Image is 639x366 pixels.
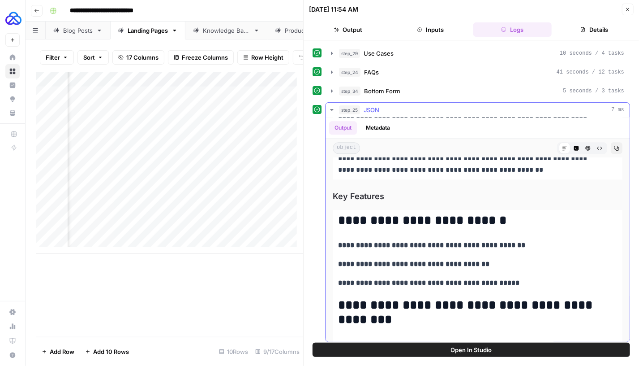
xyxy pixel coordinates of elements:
[329,121,357,135] button: Output
[333,190,622,203] span: Key Features
[5,50,20,65] a: Home
[126,53,159,62] span: 17 Columns
[110,22,185,39] a: Landing Pages
[473,22,552,37] button: Logs
[326,65,630,79] button: 41 seconds / 12 tasks
[203,26,250,35] div: Knowledge Base
[5,305,20,319] a: Settings
[40,50,74,65] button: Filter
[252,344,303,359] div: 9/17 Columns
[339,105,360,114] span: step_25
[112,50,164,65] button: 17 Columns
[391,22,469,37] button: Inputs
[364,87,400,96] span: Bottom Form
[80,344,134,359] button: Add 10 Rows
[5,78,20,92] a: Insights
[451,345,492,354] span: Open In Studio
[185,22,267,39] a: Knowledge Base
[5,7,20,30] button: Workspace: AUQ
[364,68,379,77] span: FAQs
[313,343,630,357] button: Open In Studio
[5,64,20,78] a: Browse
[168,50,234,65] button: Freeze Columns
[560,49,624,57] span: 10 seconds / 4 tasks
[309,5,358,14] div: [DATE] 11:54 AM
[326,84,630,98] button: 5 seconds / 3 tasks
[5,106,20,120] a: Your Data
[46,53,60,62] span: Filter
[63,26,93,35] div: Blog Posts
[5,92,20,106] a: Opportunities
[611,106,624,114] span: 7 ms
[339,87,360,96] span: step_34
[215,344,252,359] div: 10 Rows
[557,68,624,76] span: 41 seconds / 12 tasks
[46,22,110,39] a: Blog Posts
[5,334,20,348] a: Learning Hub
[36,344,80,359] button: Add Row
[563,87,624,95] span: 5 seconds / 3 tasks
[93,347,129,356] span: Add 10 Rows
[267,22,347,39] a: Product Testers
[309,22,387,37] button: Output
[364,105,379,114] span: JSON
[182,53,228,62] span: Freeze Columns
[555,22,634,37] button: Details
[326,103,630,117] button: 7 ms
[326,46,630,61] button: 10 seconds / 4 tasks
[251,53,283,62] span: Row Height
[285,26,330,35] div: Product Testers
[83,53,95,62] span: Sort
[326,118,630,342] div: 7 ms
[5,319,20,334] a: Usage
[5,10,21,26] img: AUQ Logo
[50,347,74,356] span: Add Row
[339,49,360,58] span: step_29
[339,68,360,77] span: step_24
[5,348,20,362] button: Help + Support
[77,50,109,65] button: Sort
[360,121,395,135] button: Metadata
[364,49,394,58] span: Use Cases
[237,50,289,65] button: Row Height
[128,26,168,35] div: Landing Pages
[333,142,360,154] span: object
